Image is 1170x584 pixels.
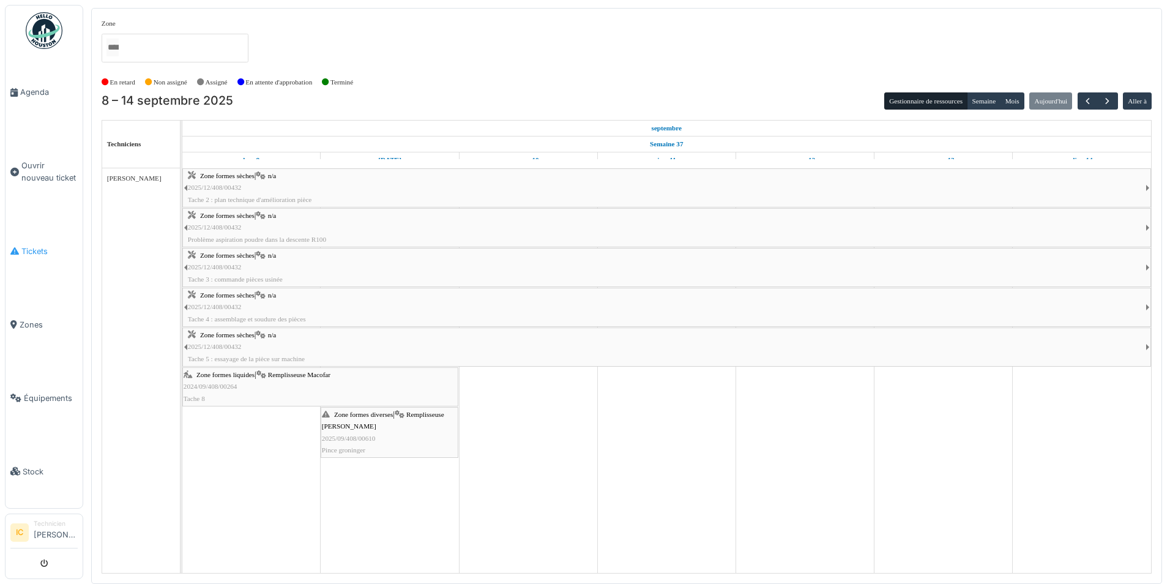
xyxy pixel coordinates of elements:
span: Techniciens [107,140,141,148]
button: Suivant [1097,92,1117,110]
span: n/a [268,212,277,219]
a: IC Technicien[PERSON_NAME] [10,519,78,548]
label: Terminé [330,77,353,88]
a: 9 septembre 2025 [375,152,404,168]
span: Zone formes sèches [200,212,255,219]
a: Semaine 37 [647,137,686,152]
a: Équipements [6,361,83,435]
a: Ouvrir nouveau ticket [6,129,83,214]
span: n/a [268,172,277,179]
div: Technicien [34,519,78,528]
span: Stock [23,466,78,477]
span: Tickets [21,245,78,257]
div: | [188,170,1146,206]
a: 10 septembre 2025 [515,152,542,168]
span: Tache 5 : essayage de la pièce sur machine [188,355,305,362]
a: 8 septembre 2025 [240,152,263,168]
a: Agenda [6,56,83,129]
span: 2025/12/408/00432 [188,184,242,191]
span: n/a [268,331,277,339]
li: [PERSON_NAME] [34,519,78,545]
img: Badge_color-CXgf-gQk.svg [26,12,62,49]
span: Zone formes sèches [200,291,255,299]
h2: 8 – 14 septembre 2025 [102,94,233,108]
span: Problème aspiration poudre dans la descente R100 [188,236,326,243]
span: Zone formes sèches [200,172,255,179]
span: Zone formes liquides [196,371,255,378]
span: Zone formes sèches [200,331,255,339]
span: 2025/09/408/00610 [322,435,376,442]
span: [PERSON_NAME] [107,174,162,182]
button: Gestionnaire de ressources [884,92,967,110]
span: Ouvrir nouveau ticket [21,160,78,183]
span: Tache 3 : commande pièces usinée [188,275,283,283]
span: Remplisseuse [PERSON_NAME] [322,411,444,430]
span: n/a [268,252,277,259]
span: Tache 8 [184,395,205,402]
span: Équipements [24,392,78,404]
span: 2025/12/408/00432 [188,263,242,271]
input: Tous [106,39,119,56]
div: | [184,369,457,405]
label: Non assigné [154,77,187,88]
span: 2025/12/408/00432 [188,343,242,350]
span: Tache 2 : plan technique d'amélioration pièce [188,196,312,203]
span: 2025/12/408/00432 [188,303,242,310]
label: Assigné [206,77,228,88]
div: | [188,290,1146,325]
a: 14 septembre 2025 [1068,152,1095,168]
button: Semaine [967,92,1000,110]
li: IC [10,523,29,542]
span: Remplisseuse Macofar [268,371,330,378]
span: Zone formes diverses [334,411,393,418]
span: 2025/12/408/00432 [188,223,242,231]
button: Précédent [1078,92,1098,110]
span: Tache 4 : assemblage et soudure des pièces [188,315,306,323]
span: 2024/09/408/00264 [184,383,237,390]
a: Tickets [6,214,83,288]
a: Zones [6,288,83,361]
button: Aujourd'hui [1029,92,1072,110]
a: Stock [6,435,83,508]
div: | [188,250,1146,285]
div: | [322,409,457,456]
span: Zone formes sèches [200,252,255,259]
label: En attente d'approbation [245,77,312,88]
span: Zones [20,319,78,331]
span: Agenda [20,86,78,98]
a: 8 septembre 2025 [649,121,685,136]
div: | [188,329,1146,365]
a: 13 septembre 2025 [930,152,958,168]
label: Zone [102,18,116,29]
div: | [188,210,1146,245]
button: Aller à [1123,92,1152,110]
label: En retard [110,77,135,88]
button: Mois [1000,92,1024,110]
span: Pince groninger [322,446,365,454]
a: 11 septembre 2025 [654,152,679,168]
span: n/a [268,291,277,299]
a: 12 septembre 2025 [792,152,819,168]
